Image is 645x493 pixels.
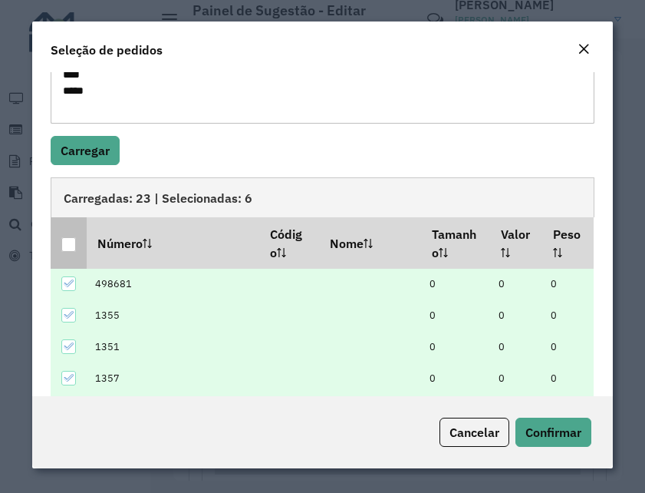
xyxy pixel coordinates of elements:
td: 0 [543,331,594,362]
td: 0 [491,362,543,394]
td: 0 [421,331,491,362]
h4: Seleção de pedidos [51,41,163,59]
td: 0 [543,362,594,394]
td: 0 [421,269,491,300]
th: Número [87,217,259,268]
td: 498681 [87,269,259,300]
td: 94410733 [259,394,319,439]
td: 195 [543,394,594,439]
span: Confirmar [525,425,581,440]
em: Fechar [578,43,590,55]
td: 0 [491,394,543,439]
th: Tamanho [421,217,491,268]
td: 0 [491,269,543,300]
th: Valor [491,217,543,268]
button: Cancelar [439,418,509,447]
td: 0 [491,331,543,362]
button: Carregar [51,136,120,165]
button: Confirmar [515,418,591,447]
td: REDE DE DISTRIBUICAO [319,394,421,439]
th: Código [259,217,319,268]
button: Close [573,40,594,60]
td: 1355 [87,299,259,331]
td: 0 [491,299,543,331]
th: Peso [543,217,594,268]
td: 0 [421,299,491,331]
td: 01531869-1357-4cf7-8b95-d1c823715dc7 [87,394,259,439]
div: Carregadas: 23 | Selecionadas: 6 [51,177,594,217]
td: 0 [543,299,594,331]
th: Nome [319,217,421,268]
td: 1351 [87,331,259,362]
td: 10.95 [421,394,491,439]
td: 1357 [87,362,259,394]
td: 0 [543,269,594,300]
td: 0 [421,362,491,394]
span: Cancelar [449,425,499,440]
